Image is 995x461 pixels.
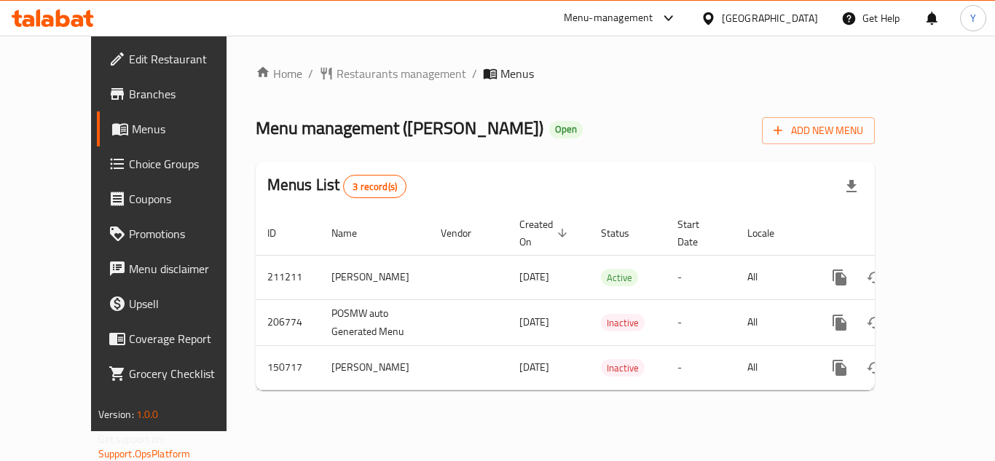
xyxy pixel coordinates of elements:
button: Change Status [857,350,892,385]
span: Y [970,10,976,26]
button: more [822,350,857,385]
td: [PERSON_NAME] [320,345,429,390]
span: Restaurants management [337,65,466,82]
a: Branches [97,76,257,111]
div: [GEOGRAPHIC_DATA] [722,10,818,26]
td: 150717 [256,345,320,390]
span: Version: [98,405,134,424]
div: Export file [834,169,869,204]
td: [PERSON_NAME] [320,255,429,299]
span: [DATE] [519,312,549,331]
li: / [472,65,477,82]
td: All [736,345,811,390]
span: Grocery Checklist [129,365,245,382]
button: Change Status [857,260,892,295]
a: Menu disclaimer [97,251,257,286]
span: Choice Groups [129,155,245,173]
nav: breadcrumb [256,65,876,82]
a: Choice Groups [97,146,257,181]
span: [DATE] [519,267,549,286]
span: Inactive [601,360,645,377]
span: Branches [129,85,245,103]
span: Upsell [129,295,245,312]
span: Vendor [441,224,490,242]
span: Edit Restaurant [129,50,245,68]
div: Total records count [343,175,406,198]
span: Name [331,224,376,242]
th: Actions [811,211,974,256]
a: Upsell [97,286,257,321]
span: Menus [132,120,245,138]
span: Get support on: [98,430,165,449]
button: more [822,305,857,340]
h2: Menus List [267,174,406,198]
a: Menus [97,111,257,146]
span: Coverage Report [129,330,245,347]
span: Open [549,123,583,135]
span: Menu management ( [PERSON_NAME] ) [256,111,543,144]
td: All [736,299,811,345]
span: Locale [747,224,793,242]
span: Start Date [677,216,718,251]
span: Created On [519,216,572,251]
span: 3 record(s) [344,180,406,194]
table: enhanced table [256,211,974,390]
span: Coupons [129,190,245,208]
td: POSMW auto Generated Menu [320,299,429,345]
li: / [308,65,313,82]
span: [DATE] [519,358,549,377]
button: Add New Menu [762,117,875,144]
span: Inactive [601,315,645,331]
button: Change Status [857,305,892,340]
span: Menus [500,65,534,82]
a: Coverage Report [97,321,257,356]
a: Promotions [97,216,257,251]
div: Menu-management [564,9,653,27]
td: - [666,255,736,299]
a: Grocery Checklist [97,356,257,391]
span: ID [267,224,295,242]
a: Coupons [97,181,257,216]
button: more [822,260,857,295]
td: 211211 [256,255,320,299]
div: Open [549,121,583,138]
span: Active [601,269,638,286]
span: Menu disclaimer [129,260,245,277]
td: - [666,345,736,390]
td: 206774 [256,299,320,345]
a: Restaurants management [319,65,466,82]
span: Status [601,224,648,242]
div: Inactive [601,314,645,331]
td: - [666,299,736,345]
div: Inactive [601,359,645,377]
a: Edit Restaurant [97,42,257,76]
span: Promotions [129,225,245,243]
span: 1.0.0 [136,405,159,424]
a: Home [256,65,302,82]
span: Add New Menu [774,122,863,140]
td: All [736,255,811,299]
